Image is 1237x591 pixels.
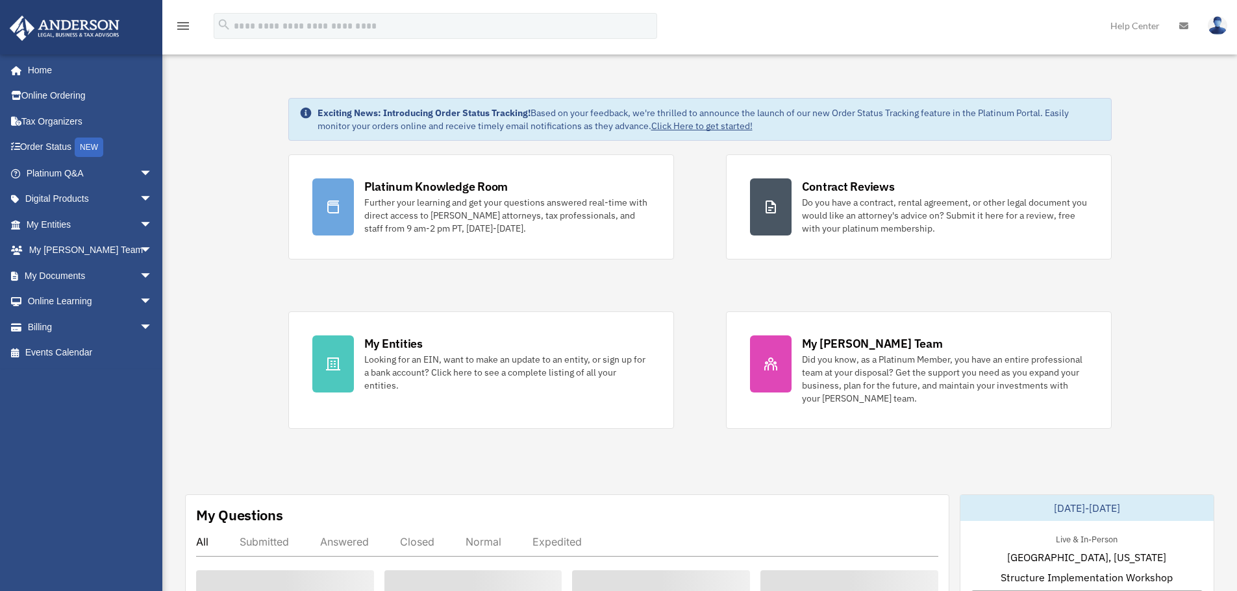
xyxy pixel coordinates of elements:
div: Contract Reviews [802,178,895,195]
span: arrow_drop_down [140,289,166,315]
i: search [217,18,231,32]
a: Tax Organizers [9,108,172,134]
span: [GEOGRAPHIC_DATA], [US_STATE] [1007,549,1166,565]
a: Online Ordering [9,83,172,109]
a: Events Calendar [9,340,172,366]
a: Digital Productsarrow_drop_down [9,186,172,212]
a: Contract Reviews Do you have a contract, rental agreement, or other legal document you would like... [726,154,1112,259]
div: All [196,535,208,548]
span: arrow_drop_down [140,237,166,264]
span: arrow_drop_down [140,160,166,187]
a: My Entitiesarrow_drop_down [9,211,172,237]
div: Expedited [532,535,582,548]
a: Platinum Q&Aarrow_drop_down [9,160,172,186]
div: [DATE]-[DATE] [960,495,1214,521]
div: Answered [320,535,369,548]
div: My [PERSON_NAME] Team [802,335,943,352]
a: Click Here to get started! [651,120,753,132]
div: Based on your feedback, we're thrilled to announce the launch of our new Order Status Tracking fe... [318,106,1101,132]
div: Looking for an EIN, want to make an update to an entity, or sign up for a bank account? Click her... [364,353,650,392]
a: My Documentsarrow_drop_down [9,263,172,289]
a: menu [175,23,191,34]
strong: Exciting News: Introducing Order Status Tracking! [318,107,531,119]
a: Home [9,57,166,83]
i: menu [175,18,191,34]
a: Online Learningarrow_drop_down [9,289,172,315]
a: Order StatusNEW [9,134,172,161]
span: arrow_drop_down [140,186,166,213]
div: Did you know, as a Platinum Member, you have an entire professional team at your disposal? Get th... [802,353,1088,405]
div: NEW [75,138,103,157]
div: Further your learning and get your questions answered real-time with direct access to [PERSON_NAM... [364,196,650,235]
a: My [PERSON_NAME] Team Did you know, as a Platinum Member, you have an entire professional team at... [726,311,1112,429]
a: Platinum Knowledge Room Further your learning and get your questions answered real-time with dire... [288,154,674,259]
div: Live & In-Person [1045,531,1128,545]
div: Closed [400,535,434,548]
span: arrow_drop_down [140,314,166,341]
div: Submitted [240,535,289,548]
span: arrow_drop_down [140,211,166,238]
span: Structure Implementation Workshop [1001,570,1173,585]
div: Platinum Knowledge Room [364,178,508,195]
div: Do you have a contract, rental agreement, or other legal document you would like an attorney's ad... [802,196,1088,235]
img: User Pic [1208,16,1227,35]
div: My Entities [364,335,423,352]
div: My Questions [196,505,283,525]
div: Normal [466,535,501,548]
a: My [PERSON_NAME] Teamarrow_drop_down [9,237,172,263]
a: My Entities Looking for an EIN, want to make an update to an entity, or sign up for a bank accoun... [288,311,674,429]
img: Anderson Advisors Platinum Portal [6,16,123,41]
span: arrow_drop_down [140,263,166,289]
a: Billingarrow_drop_down [9,314,172,340]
